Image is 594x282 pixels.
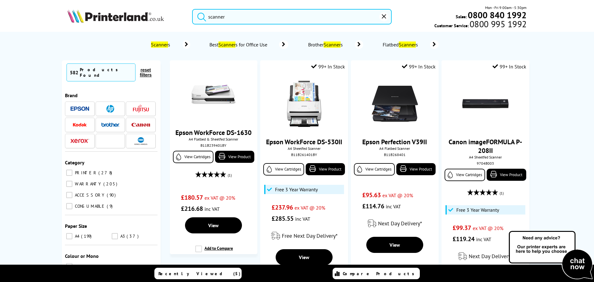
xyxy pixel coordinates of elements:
[445,155,526,159] span: A4 Sheetfed Scanner
[366,237,423,253] a: View
[487,169,526,181] a: View Product
[378,220,422,227] span: Next Day Delivery*
[434,21,527,28] span: Customer Service:
[67,9,164,23] img: Printerland Logo
[311,63,345,70] div: 99+ In Stock
[307,41,346,48] span: Brother s
[295,216,310,222] span: inc VAT
[476,236,491,242] span: inc VAT
[228,169,232,181] span: (1)
[173,151,213,163] a: View Cartridges
[66,263,72,269] input: Colour 10
[473,225,503,231] span: ex VAT @ 20%
[372,80,418,127] img: Epson-V39II-Front-Main-Small.jpg
[103,181,119,187] span: 205
[73,181,103,187] span: WARRANTY
[131,123,150,127] img: Canon
[281,80,327,127] img: Epson-DS-530II-Front-Small.jpg
[66,203,72,209] input: CONSUMABLE 9
[307,40,363,49] a: BrotherScanners
[402,63,436,70] div: 99+ In Stock
[149,41,174,48] span: s
[485,5,527,11] span: Mon - Fri 9:00am - 5:30pm
[154,268,242,279] a: Recently Viewed (5)
[362,202,384,210] span: £114.76
[107,203,114,209] span: 9
[204,206,220,212] span: inc VAT
[209,41,270,48] span: Best s for Office Use
[272,215,294,223] span: £285.55
[362,191,381,199] span: £95.63
[343,271,418,276] span: Compare Products
[386,203,401,210] span: inc VAT
[282,232,338,239] span: Free Next Day Delivery*
[174,143,253,148] div: B11B239401BY
[73,263,101,269] span: Colour
[469,253,513,260] span: Next Day Delivery*
[134,137,148,145] img: Konica Minolta
[468,9,527,21] b: 0800 840 1992
[462,80,509,127] img: P-208II-front-small.jpg
[396,163,436,175] a: View Product
[107,192,117,198] span: 90
[209,40,288,49] a: BestScanners for Office Use
[112,233,118,239] input: A3 37
[399,41,416,48] mark: Scanner
[195,245,233,257] label: Add to Compare
[181,193,203,202] span: £180.57
[382,40,439,49] a: FlatbedScanners
[66,192,72,198] input: ACCESSORY 90
[295,205,325,211] span: ex VAT @ 20%
[266,137,342,146] a: Epson WorkForce DS-530II
[65,92,78,98] span: Brand
[445,248,526,265] div: modal_delivery
[71,106,89,111] img: Epson
[500,187,504,199] span: (1)
[106,105,114,113] img: HP
[362,137,427,146] a: Epson Perfection V39II
[73,233,80,239] span: A4
[70,69,78,76] span: 582
[263,227,345,245] div: modal_delivery
[73,203,106,209] span: CONSUMABLE
[71,123,89,127] img: Kodak
[272,203,293,211] span: £237.96
[469,21,527,27] span: 0800 995 1992
[275,186,318,193] span: Free 3 Year Warranty
[181,205,203,213] span: £216.68
[73,192,106,198] span: ACCESSORY
[215,151,254,163] a: View Product
[173,137,254,141] span: A4 Flatbed & Sheetfed Scanner
[65,253,99,259] span: Colour or Mono
[382,41,421,48] span: Flatbed s
[71,139,89,143] img: Xerox
[133,105,149,113] img: Fujitsu
[456,207,499,213] span: Free 3 Year Warranty
[276,249,333,265] a: View
[354,163,394,176] a: View Cartridges
[204,195,235,201] span: ex VAT @ 20%
[265,152,343,157] div: B11B261401BY
[175,128,252,137] a: Epson WorkForce DS-1630
[158,271,241,276] span: Recently Viewed (5)
[190,71,237,118] img: DS-1630-front-small.jpg
[263,163,304,176] a: View Cartridges
[81,233,93,239] span: 199
[80,67,132,78] div: Products Found
[355,152,434,157] div: B11B268401
[263,146,345,151] span: A4 Sheetfed Scanner
[467,12,527,18] a: 0800 840 1992
[67,9,184,24] a: Printerland Logo
[98,170,114,176] span: 278
[101,263,113,269] span: 10
[218,41,235,48] mark: Scanner
[382,192,413,198] span: ex VAT @ 20%
[65,159,84,166] span: Category
[136,67,156,78] button: reset filters
[456,14,467,20] span: Sales:
[306,163,345,175] a: View Product
[151,41,168,48] mark: Scanner
[101,123,120,127] img: Brother
[66,181,72,187] input: WARRANTY 205
[453,235,475,243] span: £119.24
